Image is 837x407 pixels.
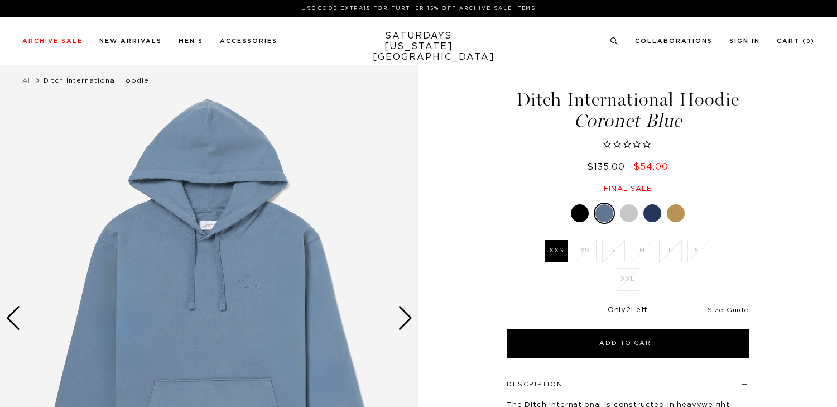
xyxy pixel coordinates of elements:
[99,38,162,44] a: New Arrivals
[220,38,277,44] a: Accessories
[373,31,465,63] a: SATURDAYS[US_STATE][GEOGRAPHIC_DATA]
[507,329,749,358] button: Add to Cart
[22,77,32,84] a: All
[633,162,668,171] span: $54.00
[505,90,751,130] h1: Ditch International Hoodie
[27,4,810,13] p: Use Code EXTRA15 for Further 15% Off Archive Sale Items
[505,184,751,194] div: Final sale
[545,240,568,262] label: XXS
[507,306,749,315] div: Only Left
[729,38,760,44] a: Sign In
[507,381,563,387] button: Description
[6,306,21,331] div: Previous slide
[179,38,203,44] a: Men's
[22,38,83,44] a: Archive Sale
[44,77,149,84] span: Ditch International Hoodie
[505,139,751,151] span: Rated 0.0 out of 5 stars 0 reviews
[398,306,413,331] div: Next slide
[806,39,811,44] small: 0
[626,307,631,314] span: 2
[505,112,751,130] span: Coronet Blue
[777,38,815,44] a: Cart (0)
[587,162,629,171] del: $135.00
[635,38,713,44] a: Collaborations
[708,307,749,313] a: Size Guide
